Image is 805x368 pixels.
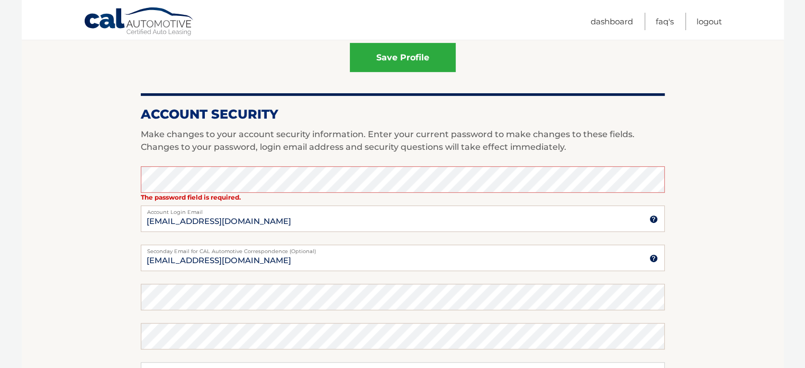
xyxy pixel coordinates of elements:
[141,128,665,154] p: Make changes to your account security information. Enter your current password to make changes to...
[591,13,633,30] a: Dashboard
[141,193,241,201] strong: The password field is required.
[141,106,665,122] h2: Account Security
[350,43,456,72] button: save profile
[141,205,665,214] label: Account Login Email
[649,254,658,263] img: tooltip.svg
[141,245,665,253] label: Seconday Email for CAL Automotive Correspondence (Optional)
[141,245,665,271] input: Seconday Email for CAL Automotive Correspondence (Optional)
[656,13,674,30] a: FAQ's
[141,205,665,232] input: Account Login Email
[649,215,658,223] img: tooltip.svg
[84,7,195,38] a: Cal Automotive
[697,13,722,30] a: Logout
